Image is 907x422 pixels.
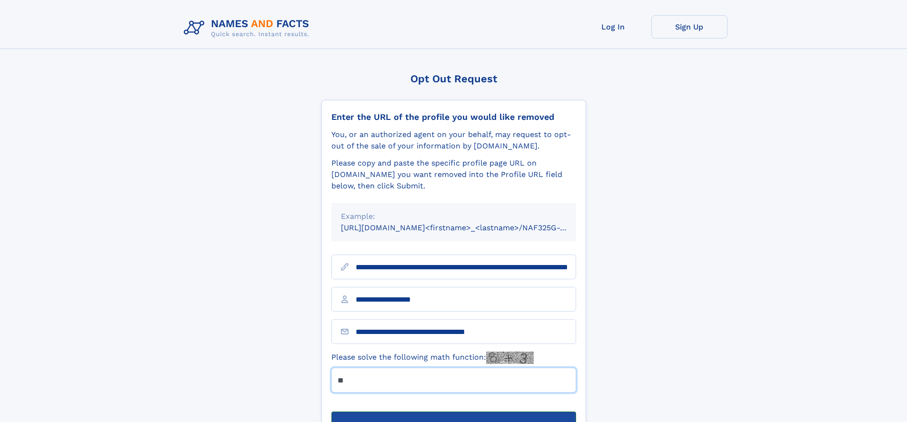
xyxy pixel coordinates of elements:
[341,223,594,232] small: [URL][DOMAIN_NAME]<firstname>_<lastname>/NAF325G-xxxxxxxx
[341,211,567,222] div: Example:
[321,73,586,85] div: Opt Out Request
[331,129,576,152] div: You, or an authorized agent on your behalf, may request to opt-out of the sale of your informatio...
[331,157,576,192] div: Please copy and paste the specific profile page URL on [DOMAIN_NAME] you want removed into the Pr...
[331,352,534,364] label: Please solve the following math function:
[651,15,728,39] a: Sign Up
[331,112,576,122] div: Enter the URL of the profile you would like removed
[180,15,317,41] img: Logo Names and Facts
[575,15,651,39] a: Log In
